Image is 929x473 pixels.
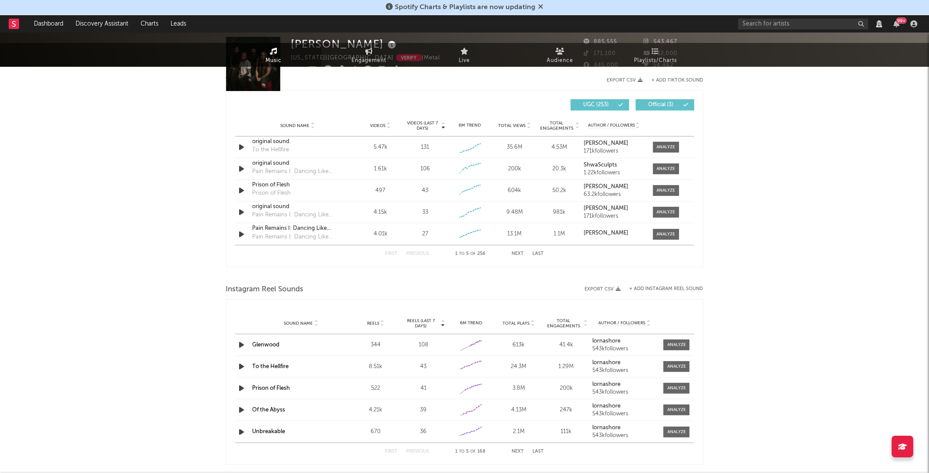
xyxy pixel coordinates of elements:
button: 99+ [893,20,899,27]
div: 33 [422,208,428,217]
div: 543k followers [592,433,657,439]
a: Audience [512,43,608,67]
div: 9.48M [494,208,535,217]
span: Reels (last 7 days) [402,318,440,329]
div: 6M Trend [450,122,490,129]
strong: lornashore [592,360,620,365]
div: 108 [402,341,445,349]
span: Videos [371,123,386,128]
div: 200k [494,165,535,173]
button: Previous [407,251,430,256]
div: 13.1M [494,230,535,238]
button: First [385,251,398,256]
div: 4.01k [361,230,401,238]
a: [PERSON_NAME] [584,206,644,212]
span: Reels [367,321,379,326]
span: Author / Followers [599,320,646,326]
a: [PERSON_NAME] [584,184,644,190]
a: Glenwood [253,342,280,348]
a: lornashore [592,338,657,344]
button: Previous [407,449,430,454]
a: Unbreakable [253,429,286,434]
button: Edit [418,65,434,76]
span: Videos (last 7 days) [405,121,440,131]
div: 50.2k [539,186,579,195]
div: Prison of Flesh [253,181,343,189]
a: lornashore [592,360,657,366]
div: 8.51k [354,362,397,371]
a: lornashore [592,382,657,388]
div: 200k [545,384,588,393]
strong: lornashore [592,382,620,387]
div: 36 [402,427,445,436]
div: 4.53M [539,143,579,152]
div: 63.2k followers [584,192,644,198]
a: Music [226,43,322,67]
div: 41 [402,384,445,393]
span: Official ( 3 ) [641,102,681,108]
div: 670 [354,427,397,436]
div: 1.1M [539,230,579,238]
a: Live [417,43,512,67]
button: Last [533,251,544,256]
div: 1.22k followers [584,170,644,176]
div: [PERSON_NAME] [291,37,399,51]
div: 131 [421,143,429,152]
strong: lornashore [592,403,620,409]
div: 43 [402,362,445,371]
div: 24.3M [497,362,540,371]
button: Export CSV [585,287,621,292]
div: 1.61k [361,165,401,173]
span: 885,555 [584,39,617,45]
button: Last [533,449,544,454]
span: Sound Name [284,321,313,326]
div: 27 [422,230,428,238]
div: 2.1M [497,427,540,436]
button: Next [512,251,524,256]
button: Next [512,449,524,454]
span: Author / Followers [588,123,635,128]
div: 5.47k [361,143,401,152]
strong: [PERSON_NAME] [584,184,628,189]
div: 3.8M [497,384,540,393]
span: Total Views [498,123,525,128]
div: 35.6M [494,143,535,152]
a: original sound [253,159,343,168]
span: Total Engagements [539,121,574,131]
a: Charts [135,15,164,33]
a: Leads [164,15,192,33]
span: of [471,252,476,256]
a: [PERSON_NAME] [584,140,644,147]
div: 522 [354,384,397,393]
div: 4.13M [497,406,540,414]
div: + Add Instagram Reel Sound [621,287,703,291]
div: 39 [402,406,445,414]
strong: [PERSON_NAME] [584,140,628,146]
a: Prison of Flesh [253,385,290,391]
a: Playlists/Charts [608,43,703,67]
div: 43 [422,186,428,195]
div: 4.15k [361,208,401,217]
strong: lornashore [592,338,620,344]
strong: lornashore [592,425,620,431]
a: lornashore [592,425,657,431]
div: 171k followers [584,213,644,219]
div: 543k followers [592,368,657,374]
div: 543k followers [592,411,657,417]
span: 543,467 [643,39,677,45]
button: UGC(253) [571,99,629,111]
div: 6M Trend [450,320,493,326]
span: Audience [547,55,573,66]
div: 1 5 256 [447,249,495,259]
div: 1.29M [545,362,588,371]
button: Official(3) [636,99,694,111]
a: Dashboard [28,15,69,33]
div: 247k [545,406,588,414]
span: Total Engagements [545,318,583,329]
div: 4.21k [354,406,397,414]
div: Pain Remains I: Dancing Like Flames [253,211,343,219]
a: original sound [253,202,343,211]
span: to [460,450,465,453]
